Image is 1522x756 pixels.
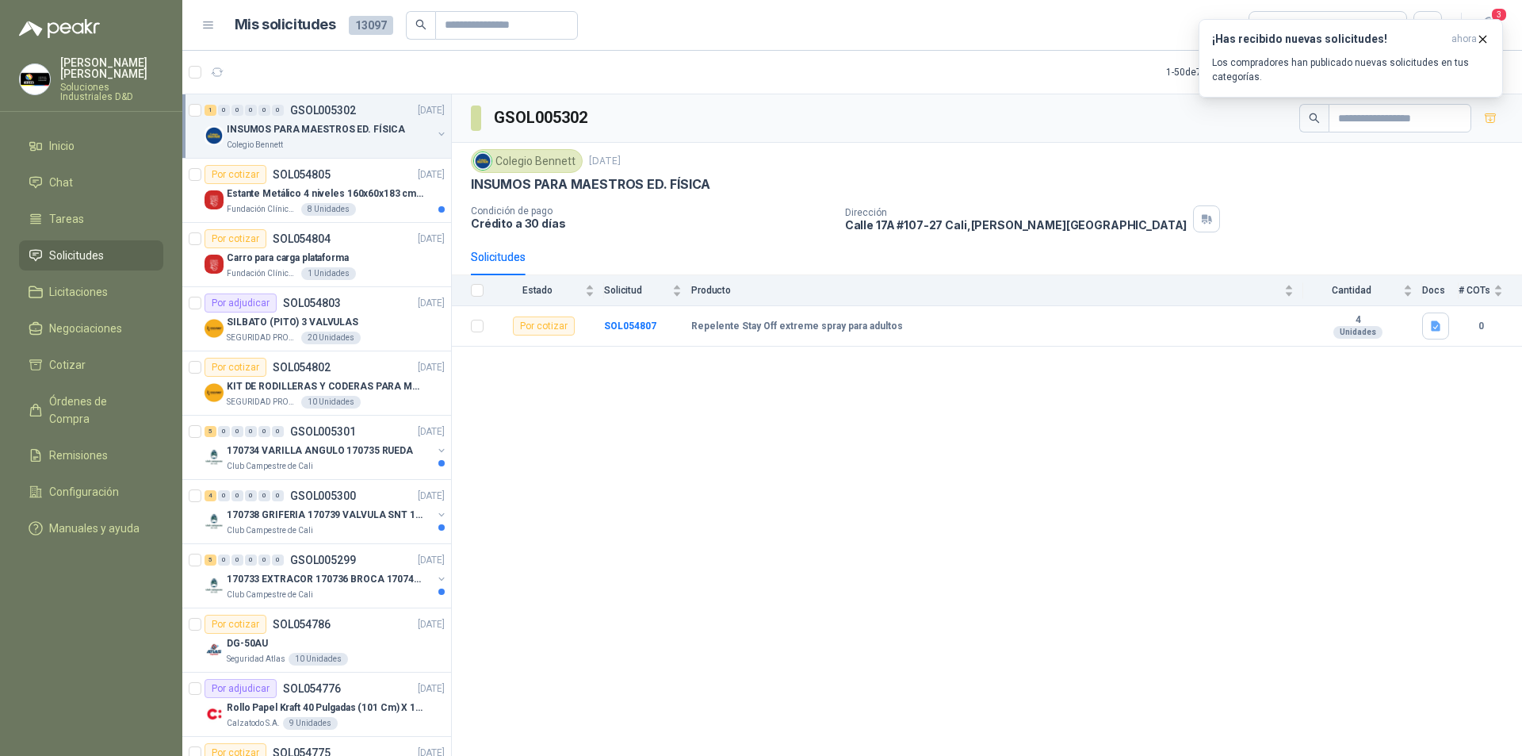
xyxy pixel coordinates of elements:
img: Company Logo [205,640,224,659]
img: Company Logo [20,64,50,94]
div: 5 [205,426,216,437]
a: Tareas [19,204,163,234]
p: SOL054803 [283,297,341,309]
p: INSUMOS PARA MAESTROS ED. FÍSICA [227,122,405,137]
a: Configuración [19,477,163,507]
p: Calzatodo S.A. [227,717,280,730]
a: Remisiones [19,440,163,470]
div: 0 [245,490,257,501]
p: Condición de pago [471,205,832,217]
p: SOL054805 [273,169,331,180]
p: Fundación Clínica Shaio [227,267,298,280]
p: Seguridad Atlas [227,653,285,666]
p: SEGURIDAD PROVISER LTDA [227,332,298,344]
div: 0 [272,105,284,116]
b: Repelente Stay Off extreme spray para adultos [691,320,903,333]
div: Por adjudicar [205,294,277,313]
div: 4 [205,490,216,501]
p: Dirección [845,207,1187,218]
a: Negociaciones [19,313,163,343]
p: Rollo Papel Kraft 40 Pulgadas (101 Cm) X 150 Mts 60 Gr [227,700,424,716]
a: 4 0 0 0 0 0 GSOL005300[DATE] Company Logo170738 GRIFERIA 170739 VALVULA SNT 170742 VALVULAClub Ca... [205,486,448,537]
a: Licitaciones [19,277,163,307]
p: [DATE] [418,360,445,375]
span: Cantidad [1303,285,1400,296]
th: Producto [691,275,1303,306]
div: Por cotizar [205,165,266,184]
div: 0 [218,555,230,566]
p: Calle 17A #107-27 Cali , [PERSON_NAME][GEOGRAPHIC_DATA] [845,218,1187,232]
p: GSOL005301 [290,426,356,437]
div: 0 [245,555,257,566]
div: Todas [1259,17,1292,34]
p: SEGURIDAD PROVISER LTDA [227,396,298,409]
p: SOL054786 [273,619,331,630]
span: Solicitudes [49,247,104,264]
img: Company Logo [205,190,224,209]
img: Company Logo [205,383,224,402]
a: 5 0 0 0 0 0 GSOL005301[DATE] Company Logo170734 VARILLA ANGULO 170735 RUEDAClub Campestre de Cali [205,422,448,473]
div: Por adjudicar [205,679,277,698]
p: [DATE] [418,232,445,247]
div: 0 [272,426,284,437]
a: Órdenes de Compra [19,386,163,434]
p: Colegio Bennett [227,139,283,152]
div: 1 [205,105,216,116]
p: INSUMOS PARA MAESTROS ED. FÍSICA [471,176,710,193]
p: Soluciones Industriales D&D [60,83,163,102]
p: GSOL005300 [290,490,356,501]
h3: ¡Has recibido nuevas solicitudes! [1212,33,1445,46]
a: Por cotizarSOL054805[DATE] Company LogoEstante Metálico 4 niveles 160x60x183 cm FixserFundación C... [182,159,451,223]
div: 10 Unidades [301,396,361,409]
th: # COTs [1459,275,1522,306]
div: 0 [218,426,230,437]
div: 0 [231,105,243,116]
span: Órdenes de Compra [49,393,148,428]
p: SILBATO (PITO) 3 VALVULAS [227,315,358,330]
span: 13097 [349,16,393,35]
p: [DATE] [418,681,445,697]
span: search [1309,113,1320,124]
span: ahora [1451,33,1477,46]
p: Carro para carga plataforma [227,251,349,266]
span: Licitaciones [49,283,108,301]
b: 4 [1303,314,1413,327]
img: Company Logo [474,152,491,170]
th: Solicitud [604,275,691,306]
span: Producto [691,285,1281,296]
p: [DATE] [418,103,445,118]
span: search [415,19,426,30]
p: [DATE] [418,424,445,439]
span: # COTs [1459,285,1490,296]
a: Chat [19,167,163,198]
div: Por cotizar [513,317,575,336]
span: Cotizar [49,356,86,374]
div: 0 [258,490,270,501]
span: Manuales y ayuda [49,520,140,537]
a: 1 0 0 0 0 0 GSOL005302[DATE] Company LogoINSUMOS PARA MAESTROS ED. FÍSICAColegio Bennett [205,101,448,152]
p: 170733 EXTRACOR 170736 BROCA 170743 PORTACAND [227,572,424,587]
a: Inicio [19,131,163,161]
th: Estado [493,275,604,306]
div: Por cotizar [205,358,266,377]
div: 10 Unidades [289,653,348,666]
div: Solicitudes [471,248,526,266]
div: 0 [258,555,270,566]
p: KIT DE RODILLERAS Y CODERAS PARA MOTORIZADO [227,379,424,394]
div: 9 Unidades [283,717,338,730]
img: Company Logo [205,704,224,723]
p: [DATE] [418,167,445,182]
div: 0 [231,490,243,501]
div: 0 [231,426,243,437]
b: 0 [1459,319,1503,334]
div: 0 [218,490,230,501]
p: 170734 VARILLA ANGULO 170735 RUEDA [227,443,413,459]
div: 8 Unidades [301,203,356,216]
div: 0 [272,555,284,566]
img: Company Logo [205,319,224,338]
p: Club Campestre de Cali [227,460,313,473]
img: Company Logo [205,512,224,531]
a: Por adjudicarSOL054803[DATE] Company LogoSILBATO (PITO) 3 VALVULASSEGURIDAD PROVISER LTDA20 Unidades [182,287,451,351]
p: [DATE] [418,553,445,568]
div: 0 [245,105,257,116]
